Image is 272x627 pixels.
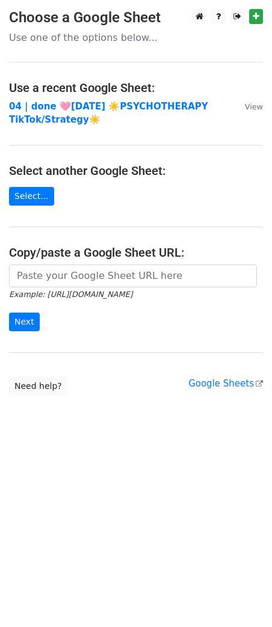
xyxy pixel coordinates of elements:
a: 04 | done 🩷[DATE] ☀️PSYCHOTHERAPY TikTok/Strategy☀️ [9,101,208,126]
h4: Copy/paste a Google Sheet URL: [9,245,263,260]
a: Need help? [9,377,67,396]
small: View [245,102,263,111]
input: Next [9,313,40,331]
input: Paste your Google Sheet URL here [9,265,257,287]
small: Example: [URL][DOMAIN_NAME] [9,290,132,299]
a: Select... [9,187,54,206]
h3: Choose a Google Sheet [9,9,263,26]
h4: Use a recent Google Sheet: [9,81,263,95]
h4: Select another Google Sheet: [9,164,263,178]
p: Use one of the options below... [9,31,263,44]
a: View [233,101,263,112]
a: Google Sheets [188,378,263,389]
